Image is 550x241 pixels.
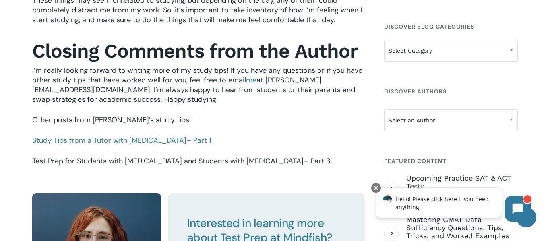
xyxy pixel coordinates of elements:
a: Test Prep for Students with [MEDICAL_DATA] and Students with [MEDICAL_DATA]– Part 3 [32,156,331,166]
span: – Part 1 [186,136,211,145]
span: Upcoming Practice SAT & ACT Tests [406,174,518,190]
strong: Closing Comments from the Author [32,39,358,62]
span: Select an Author [385,112,517,129]
a: Study Tips from a Tutor with [MEDICAL_DATA]– Part 1 [32,136,211,145]
span: Select an Author [384,109,518,131]
span: – Part 3 [304,156,331,166]
h4: Discover Blog Categories [384,19,518,34]
iframe: Chatbot [368,181,539,230]
p: Other posts from [PERSON_NAME]’s study tips: [32,115,365,136]
span: Select Category [384,40,518,62]
h4: Discover Authors [384,84,518,99]
span: Select Category [385,42,517,59]
a: me [246,75,256,85]
span: I’m really looking forward to writing more of my study tips! If you have any questions or if you ... [32,66,362,85]
span: at [PERSON_NAME][EMAIL_ADDRESS][DOMAIN_NAME]. I’m always happy to hear from students or their par... [32,75,355,104]
h4: Featured Content [384,154,518,168]
a: Upcoming Practice SAT & ACT Tests [DATE] [406,174,518,202]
